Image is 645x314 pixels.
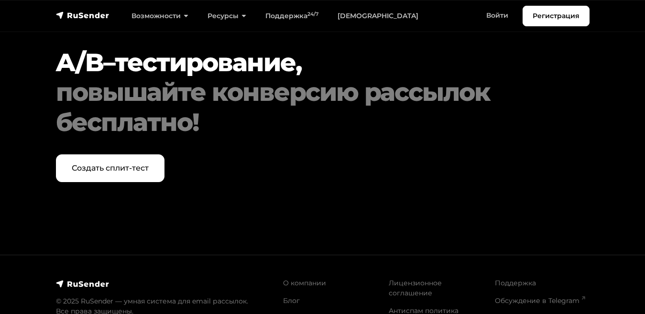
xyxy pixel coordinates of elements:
a: Ресурсы [198,6,256,26]
a: Блог [283,296,300,305]
img: RuSender [56,279,109,289]
a: Обсуждение в Telegram [495,296,585,305]
a: О компании [283,279,326,287]
a: Возможности [122,6,198,26]
a: Войти [477,6,518,25]
h2: A/B–тестирование, [56,48,590,137]
a: Создать сплит-тест [56,154,164,182]
sup: 24/7 [307,11,318,17]
div: повышайте конверсию рассылок бесплатно! [56,77,590,137]
img: RuSender [56,11,109,20]
a: Регистрация [523,6,590,26]
a: Поддержка [495,279,536,287]
a: Лицензионное соглашение [389,279,442,297]
a: [DEMOGRAPHIC_DATA] [328,6,428,26]
a: Поддержка24/7 [256,6,328,26]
